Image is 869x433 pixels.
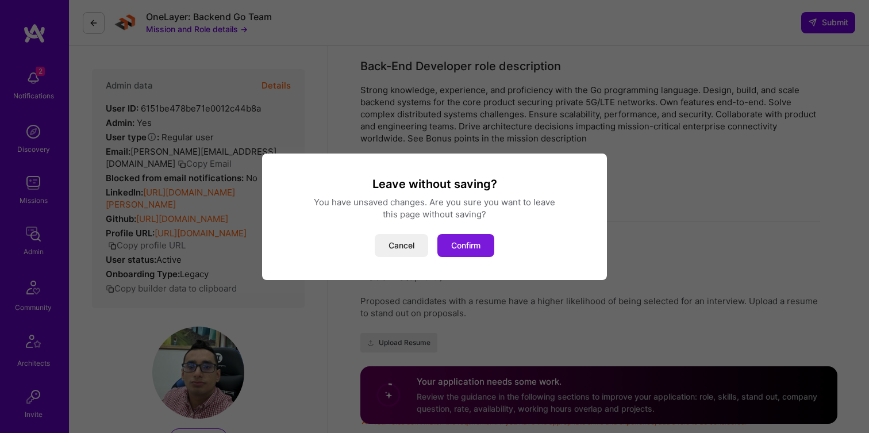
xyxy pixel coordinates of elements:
[276,196,593,208] div: You have unsaved changes. Are you sure you want to leave
[437,234,494,257] button: Confirm
[276,177,593,191] h3: Leave without saving?
[276,208,593,220] div: this page without saving?
[375,234,428,257] button: Cancel
[262,154,607,280] div: modal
